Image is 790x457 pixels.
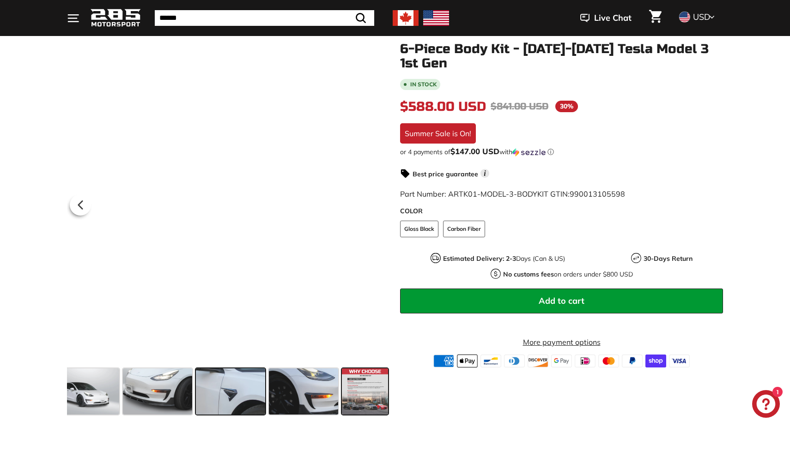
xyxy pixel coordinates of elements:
[400,289,723,313] button: Add to cart
[400,42,723,71] h1: 6-Piece Body Kit - [DATE]-[DATE] Tesla Model 3 1st Gen
[433,355,454,367] img: american_express
[413,170,478,178] strong: Best price guarantee
[450,146,499,156] span: $147.00 USD
[443,254,516,263] strong: Estimated Delivery: 2-3
[539,295,584,306] span: Add to cart
[645,355,666,367] img: shopify_pay
[644,254,693,263] strong: 30-Days Return
[622,355,643,367] img: paypal
[570,189,625,198] span: 990013105598
[503,270,633,279] p: on orders under $800 USD
[528,355,548,367] img: discover
[503,270,554,278] strong: No customs fees
[443,254,565,264] p: Days (Can & US)
[555,101,578,112] span: 30%
[400,189,625,198] span: Part Number: ARTK01-MODEL-3-BODYKIT GTIN:
[480,355,501,367] img: bancontact
[457,355,478,367] img: apple_pay
[749,390,783,420] inbox-online-store-chat: Shopify online store chat
[400,123,476,144] div: Summer Sale is On!
[410,82,437,87] b: In stock
[400,206,723,216] label: COLOR
[400,147,723,156] div: or 4 payments of$147.00 USDwithSezzle Click to learn more about Sezzle
[575,355,596,367] img: ideal
[90,7,141,29] img: Logo_285_Motorsport_areodynamics_components
[598,355,619,367] img: master
[155,10,374,26] input: Search
[480,169,489,178] span: i
[693,12,710,22] span: USD
[504,355,525,367] img: diners_club
[669,355,690,367] img: visa
[644,2,667,34] a: Cart
[400,147,723,156] div: or 4 payments of with
[568,6,644,30] button: Live Chat
[512,148,546,156] img: Sezzle
[551,355,572,367] img: google_pay
[400,337,723,348] a: More payment options
[594,12,632,24] span: Live Chat
[491,101,548,112] span: $841.00 USD
[400,99,486,114] span: $588.00 USD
